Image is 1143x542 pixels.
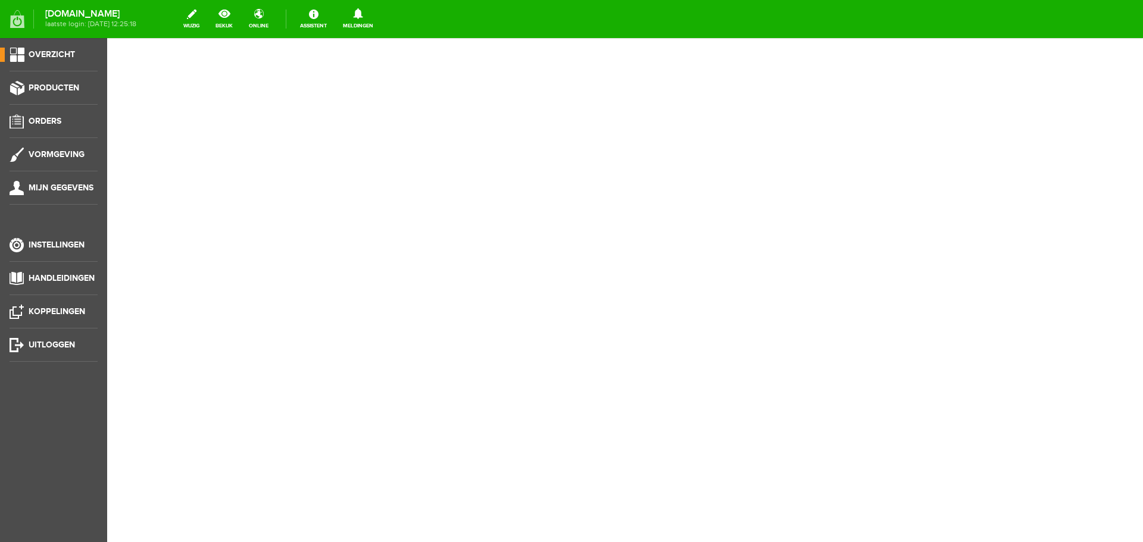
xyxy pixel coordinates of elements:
strong: [DOMAIN_NAME] [45,11,136,17]
a: online [242,6,276,32]
span: Producten [29,83,79,93]
span: Koppelingen [29,306,85,317]
span: Orders [29,116,61,126]
a: bekijk [208,6,240,32]
span: Vormgeving [29,149,85,159]
a: Assistent [293,6,334,32]
span: Handleidingen [29,273,95,283]
span: Mijn gegevens [29,183,93,193]
span: Uitloggen [29,340,75,350]
a: wijzig [176,6,207,32]
span: Instellingen [29,240,85,250]
span: laatste login: [DATE] 12:25:18 [45,21,136,27]
a: Meldingen [336,6,380,32]
span: Overzicht [29,49,75,59]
